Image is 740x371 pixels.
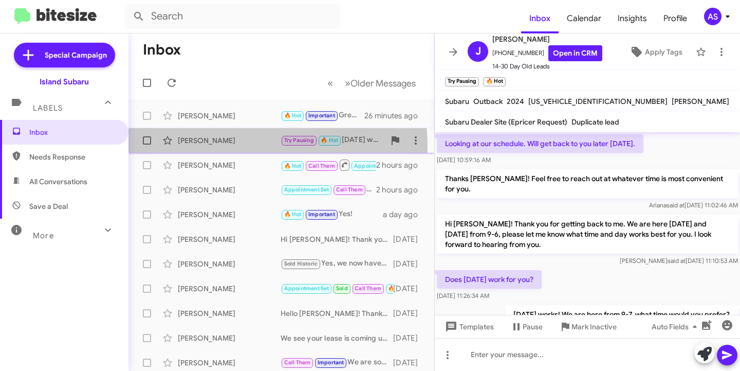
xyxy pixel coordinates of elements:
[609,4,655,33] a: Insights
[393,284,426,294] div: [DATE]
[321,73,339,94] button: Previous
[437,270,542,289] p: Does [DATE] work for you?
[667,201,684,209] span: said at
[29,127,117,137] span: Inbox
[284,359,311,366] span: Call Them
[655,4,695,33] a: Profile
[281,308,393,319] div: Hello [PERSON_NAME]! Thankyou for getting back to me. I am so sorry to hear that you had a less t...
[40,77,89,87] div: Island Subaru
[445,97,469,106] span: Subaru
[645,43,682,61] span: Apply Tags
[178,333,281,343] div: [PERSON_NAME]
[376,185,426,195] div: 2 hours ago
[281,208,383,220] div: Yes!
[284,260,318,267] span: Sold Historic
[178,284,281,294] div: [PERSON_NAME]
[620,43,691,61] button: Apply Tags
[437,215,738,254] p: Hi [PERSON_NAME]! Thank you for getting back to me. We are here [DATE] and [DATE] from 9-6, pleas...
[339,73,422,94] button: Next
[643,317,709,336] button: Auto Fields
[443,317,494,336] span: Templates
[327,77,333,90] span: «
[33,103,63,113] span: Labels
[437,134,643,153] p: Looking at our schedule. Will get back to you later [DATE].
[284,285,329,292] span: Appointment Set
[383,209,426,220] div: a day ago
[281,184,376,196] div: [PERSON_NAME], thank you for getting back to me! I completely understand, we are here for you whe...
[649,201,738,209] span: Ariana [DATE] 11:02:46 AM
[284,186,329,193] span: Appointment Set
[507,97,524,106] span: 2024
[281,110,364,121] div: Great! We look forward to seeing you then. Have a great weekend!
[445,77,479,86] small: Try Pausing
[473,97,503,106] span: Outback
[178,135,281,146] div: [PERSON_NAME]
[376,160,426,170] div: 2 hours ago
[652,317,701,336] span: Auto Fields
[437,156,491,164] span: [DATE] 10:59:16 AM
[178,259,281,269] div: [PERSON_NAME]
[551,317,625,336] button: Mark Inactive
[281,282,393,294] div: Thanks! A little embarrassing because I thought this was the number lol. Enjoy the day and I will
[528,97,668,106] span: [US_VEHICLE_IDENTIFICATION_NUMBER]
[308,211,335,218] span: Important
[284,112,302,119] span: 🔥 Hot
[308,112,335,119] span: Important
[281,258,393,270] div: Yes, we now have the Forester Hyrbid. We have some here at our showroom available to test drive!
[143,42,181,58] h1: Inbox
[571,117,619,127] span: Duplicate lead
[393,358,426,368] div: [DATE]
[388,285,405,292] span: 🔥 Hot
[620,257,738,264] span: [PERSON_NAME] [DATE] 11:10:53 AM
[281,234,393,244] div: Hi [PERSON_NAME]! Thank you for getting back to me. I would love to assist you with getting into ...
[437,169,738,198] p: Thanks [PERSON_NAME]! Feel free to reach out at whatever time is most convenient for you.
[284,163,302,169] span: 🔥 Hot
[393,234,426,244] div: [DATE]
[284,211,302,218] span: 🔥 Hot
[393,308,426,319] div: [DATE]
[308,163,335,169] span: Call Them
[345,77,350,90] span: »
[178,358,281,368] div: [PERSON_NAME]
[492,45,602,61] span: [PHONE_NUMBER]
[322,73,422,94] nav: Page navigation example
[505,305,738,324] p: [DATE] works! We are here from 9-7, what time would you prefer?
[281,134,385,146] div: [DATE] works! We are here from 9-7, what time would you prefer?
[393,333,426,343] div: [DATE]
[178,234,281,244] div: [PERSON_NAME]
[318,359,344,366] span: Important
[435,317,502,336] button: Templates
[350,78,416,89] span: Older Messages
[492,33,602,45] span: [PERSON_NAME]
[672,97,729,106] span: [PERSON_NAME]
[483,77,505,86] small: 🔥 Hot
[492,61,602,72] span: 14-30 Day Old Leads
[548,45,602,61] a: Open in CRM
[364,111,426,121] div: 26 minutes ago
[695,8,729,25] button: AS
[475,43,481,60] span: J
[393,259,426,269] div: [DATE]
[571,317,617,336] span: Mark Inactive
[281,333,393,343] div: We see your lease is coming up soon, when are you available to come in to go over your options?
[178,111,281,121] div: [PERSON_NAME]
[178,160,281,170] div: [PERSON_NAME]
[354,163,399,169] span: Appointment Set
[559,4,609,33] span: Calendar
[336,285,348,292] span: Sold
[502,317,551,336] button: Pause
[521,4,559,33] a: Inbox
[29,176,87,187] span: All Conversations
[29,152,117,162] span: Needs Response
[704,8,721,25] div: AS
[523,317,543,336] span: Pause
[178,308,281,319] div: [PERSON_NAME]
[355,285,381,292] span: Call Them
[284,137,314,144] span: Try Pausing
[124,4,340,29] input: Search
[321,137,338,144] span: 🔥 Hot
[29,201,68,211] span: Save a Deal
